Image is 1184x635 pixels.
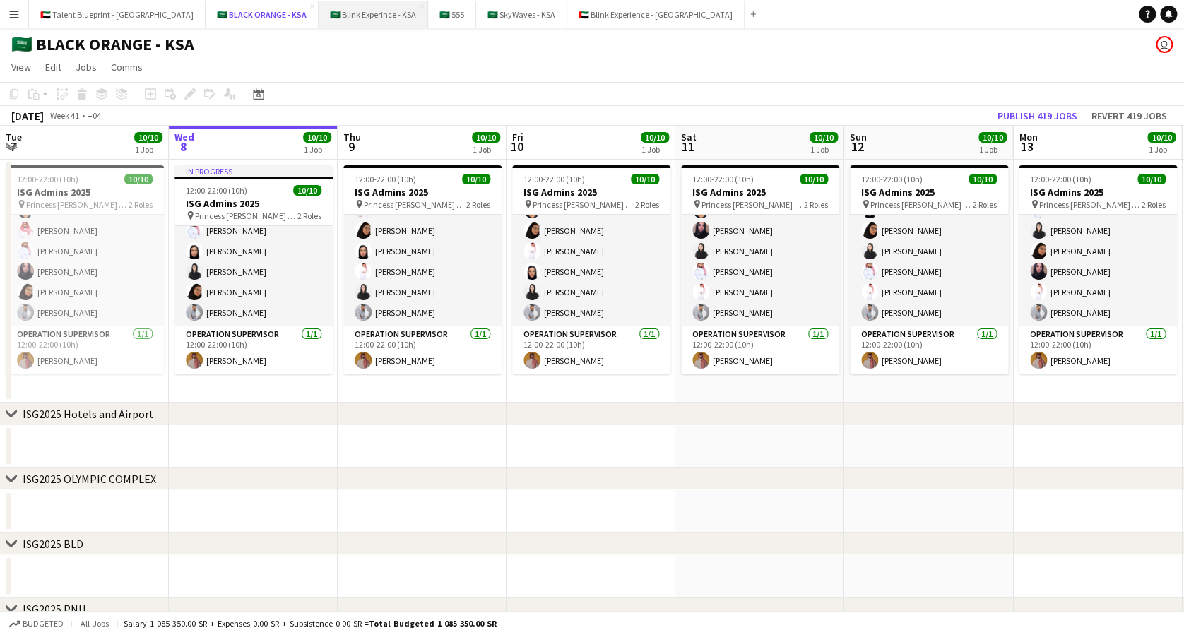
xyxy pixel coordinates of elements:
span: 2 Roles [973,199,997,210]
span: 9 [341,138,361,155]
span: Wed [174,131,194,143]
div: 1 Job [304,144,331,155]
span: 12:00-22:00 (10h) [355,174,416,184]
div: +04 [88,110,101,121]
span: Mon [1019,131,1037,143]
span: 10/10 [124,174,153,184]
div: 1 Job [979,144,1006,155]
span: 12:00-22:00 (10h) [1030,174,1091,184]
button: Budgeted [7,616,66,631]
h3: ISG Admins 2025 [6,186,164,198]
app-card-role: Operation Supervisor1/112:00-22:00 (10h)[PERSON_NAME] [512,326,670,374]
button: Revert 419 jobs [1086,107,1173,125]
div: ISG2025 BLD [23,537,83,551]
div: ISG2025 OLYMPIC COMPLEX [23,472,156,486]
span: 10/10 [1147,132,1176,143]
app-card-role: Operation Supervisor1/112:00-22:00 (10h)[PERSON_NAME] [343,326,502,374]
span: Princess [PERSON_NAME] University [701,199,804,210]
div: ISG2025 Hotels and Airport [23,407,154,421]
div: ISG2025 PNU [23,602,85,616]
app-job-card: 12:00-22:00 (10h)10/10ISG Admins 2025 Princess [PERSON_NAME] University2 Roles[PERSON_NAME][PERSO... [681,165,839,374]
span: 10/10 [978,132,1007,143]
span: 2 Roles [466,199,490,210]
h1: 🇸🇦 BLACK ORANGE - KSA [11,34,194,55]
span: 10/10 [134,132,162,143]
a: Jobs [70,58,102,76]
span: 11 [679,138,697,155]
div: [DATE] [11,109,44,123]
span: Princess [PERSON_NAME] University [870,199,973,210]
span: 12:00-22:00 (10h) [692,174,754,184]
h3: ISG Admins 2025 [174,197,333,210]
div: 1 Job [1148,144,1175,155]
span: 12:00-22:00 (10h) [17,174,78,184]
button: Publish 419 jobs [992,107,1083,125]
span: Edit [45,61,61,73]
span: 10/10 [293,185,321,196]
span: All jobs [78,618,112,629]
span: Princess [PERSON_NAME] University [533,199,635,210]
span: 10/10 [641,132,669,143]
div: 1 Job [135,144,162,155]
app-job-card: 12:00-22:00 (10h)10/10ISG Admins 2025 Princess [PERSON_NAME] University2 Roles[PERSON_NAME][PERSO... [512,165,670,374]
span: 10/10 [462,174,490,184]
span: Sat [681,131,697,143]
app-job-card: In progress12:00-22:00 (10h)10/10ISG Admins 2025 Princess [PERSON_NAME] University2 Roles[PERSON_... [174,165,333,374]
app-card-role: Operation Supervisor1/112:00-22:00 (10h)[PERSON_NAME] [6,326,164,374]
span: Thu [343,131,361,143]
span: 8 [172,138,194,155]
app-card-role: Operation Supervisor1/112:00-22:00 (10h)[PERSON_NAME] [174,326,333,374]
h3: ISG Admins 2025 [1019,186,1177,198]
span: Princess [PERSON_NAME] University [195,210,297,221]
span: Budgeted [23,619,64,629]
span: 12:00-22:00 (10h) [861,174,923,184]
button: 🇦🇪 Talent Blueprint - [GEOGRAPHIC_DATA] [29,1,206,28]
span: Comms [111,61,143,73]
span: 13 [1017,138,1037,155]
a: Comms [105,58,148,76]
span: 2 Roles [1142,199,1166,210]
button: 🇸🇦 SkyWaves - KSA [476,1,567,28]
span: Jobs [76,61,97,73]
button: 🇦🇪 Blink Experience - [GEOGRAPHIC_DATA] [567,1,745,28]
h3: ISG Admins 2025 [512,186,670,198]
div: 12:00-22:00 (10h)10/10ISG Admins 2025 Princess [PERSON_NAME] University2 Roles[PERSON_NAME][PERSO... [850,165,1008,374]
span: 10 [510,138,523,155]
span: View [11,61,31,73]
app-job-card: 12:00-22:00 (10h)10/10ISG Admins 2025 Princess [PERSON_NAME] University2 Roles[PERSON_NAME][PERSO... [343,165,502,374]
app-card-role: Operation Supervisor1/112:00-22:00 (10h)[PERSON_NAME] [850,326,1008,374]
app-job-card: 12:00-22:00 (10h)10/10ISG Admins 2025 Princess [PERSON_NAME] University2 Roles[PERSON_NAME][PERSO... [1019,165,1177,374]
app-card-role: [PERSON_NAME][PERSON_NAME][PERSON_NAME][PERSON_NAME][PERSON_NAME][PERSON_NAME][PERSON_NAME][PERSO... [681,114,839,326]
a: View [6,58,37,76]
div: In progress [174,165,333,177]
div: 1 Job [641,144,668,155]
a: Edit [40,58,67,76]
app-job-card: 12:00-22:00 (10h)10/10ISG Admins 2025 Princess [PERSON_NAME] University2 Roles[PERSON_NAME][PERSO... [6,165,164,374]
span: Week 41 [47,110,82,121]
app-card-role: [PERSON_NAME][PERSON_NAME][PERSON_NAME][PERSON_NAME][PERSON_NAME][PERSON_NAME][PERSON_NAME][PERSO... [850,114,1008,326]
span: Tue [6,131,22,143]
h3: ISG Admins 2025 [343,186,502,198]
span: 10/10 [303,132,331,143]
div: 1 Job [810,144,837,155]
app-card-role: Operation Supervisor1/112:00-22:00 (10h)[PERSON_NAME] [681,326,839,374]
app-card-role: [PERSON_NAME][PERSON_NAME][PERSON_NAME][PERSON_NAME][PERSON_NAME][PERSON_NAME][PERSON_NAME][PERSO... [1019,114,1177,326]
span: 7 [4,138,22,155]
span: 2 Roles [804,199,828,210]
span: 2 Roles [297,210,321,221]
span: Sun [850,131,867,143]
span: Princess [PERSON_NAME] University [1039,199,1142,210]
span: 10/10 [631,174,659,184]
span: 12:00-22:00 (10h) [186,185,247,196]
button: 🇸🇦 Blink Experince - KSA [319,1,428,28]
span: 10/10 [472,132,500,143]
span: 10/10 [1137,174,1166,184]
span: 2 Roles [635,199,659,210]
span: 10/10 [810,132,838,143]
h3: ISG Admins 2025 [681,186,839,198]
